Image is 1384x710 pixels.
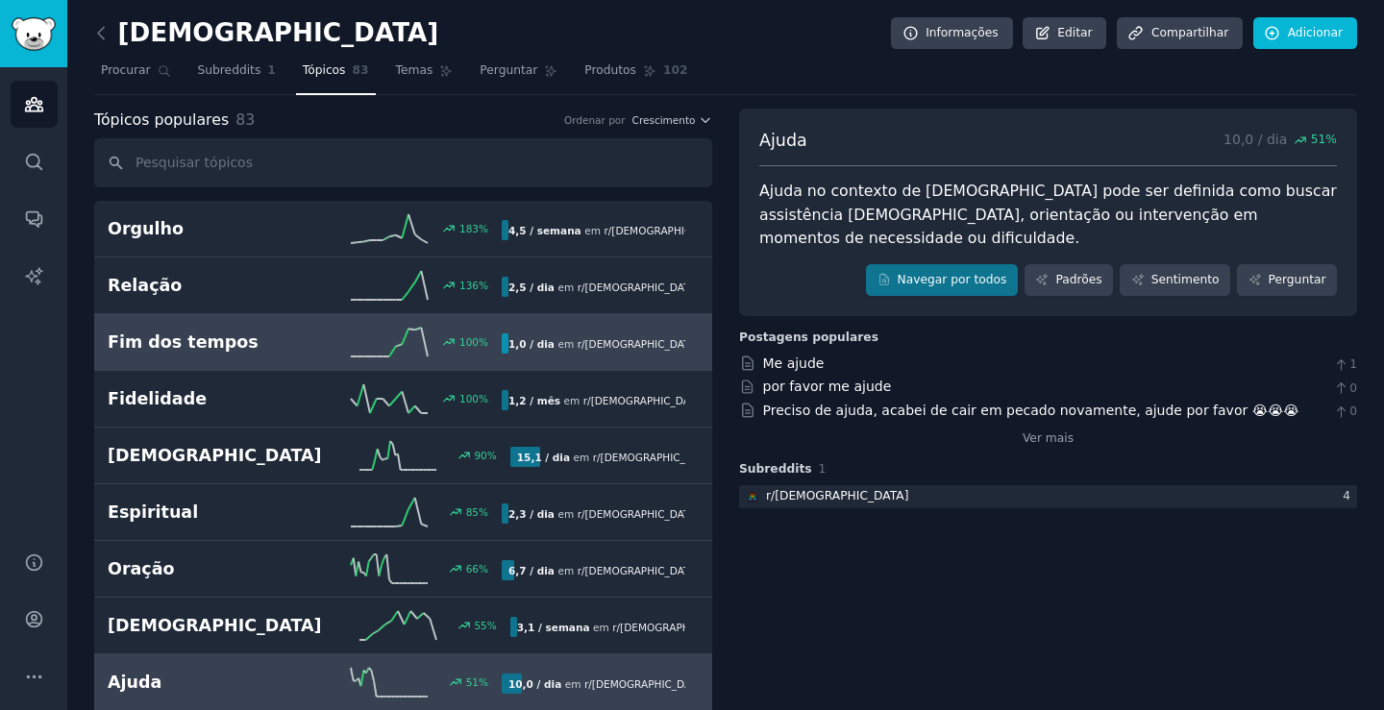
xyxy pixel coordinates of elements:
[739,462,812,476] font: Subreddits
[459,336,479,348] font: 100
[487,450,497,461] font: %
[891,17,1013,50] a: Informações
[1151,273,1220,286] font: Sentimento
[108,446,322,465] font: [DEMOGRAPHIC_DATA]
[517,452,570,463] font: 15,1 / dia
[898,273,1007,286] font: Navegar por todos
[763,355,825,371] a: Me ajude
[557,338,574,350] font: em
[1237,264,1337,297] a: Perguntar
[94,371,712,428] a: Fidelidade100%1,2 / mêsem r/[DEMOGRAPHIC_DATA]
[1288,26,1343,39] font: Adicionar
[267,63,276,77] font: 1
[759,131,807,150] font: Ajuda
[739,331,878,344] font: Postagens populares
[1151,26,1228,39] font: Compartilhar
[759,182,1342,247] font: Ajuda no contexto de [DEMOGRAPHIC_DATA] pode ser definida como buscar assistência [DEMOGRAPHIC_DA...
[564,395,581,406] font: em
[108,332,259,352] font: Fim dos tempos
[763,379,892,394] a: por favor me ajude
[1023,431,1074,445] font: Ver mais
[94,598,712,654] a: [DEMOGRAPHIC_DATA]55%3,1 / semanaem r/[DEMOGRAPHIC_DATA]
[593,622,609,633] font: em
[12,17,56,51] img: Logotipo do GummySearch
[1325,133,1337,146] font: %
[479,506,488,518] font: %
[508,225,581,236] font: 4,5 / semana
[466,563,479,575] font: 66
[574,452,590,463] font: em
[578,338,585,350] font: r/
[479,280,488,291] font: %
[517,622,590,633] font: 3,1 / semana
[479,676,488,688] font: %
[101,63,151,77] font: Procurar
[583,395,591,406] font: r/
[593,452,601,463] font: r/
[191,56,283,95] a: Subreddits1
[1023,17,1106,50] a: Editar
[94,56,178,95] a: Procurar
[508,678,561,690] font: 10,0 / dia
[620,622,734,633] font: [DEMOGRAPHIC_DATA]
[739,485,1357,509] a: cristandader/[DEMOGRAPHIC_DATA]4
[866,264,1018,297] a: Navegar por todos
[235,110,255,129] font: 83
[474,620,486,631] font: 55
[591,395,705,406] font: [DEMOGRAPHIC_DATA]
[459,280,479,291] font: 136
[578,565,585,576] font: r/
[775,489,908,502] font: [DEMOGRAPHIC_DATA]
[565,678,581,690] font: em
[746,490,759,503] img: cristandade
[564,114,626,126] font: Ordenar por
[585,565,700,576] font: [DEMOGRAPHIC_DATA]
[508,282,555,293] font: 2,5 / dia
[389,56,460,95] a: Temas
[487,620,497,631] font: %
[819,462,827,476] font: 1
[1343,489,1350,502] font: 4
[108,276,182,295] font: Relação
[508,508,555,520] font: 2,3 / dia
[1023,430,1074,448] a: Ver mais
[94,428,712,484] a: [DEMOGRAPHIC_DATA]90%15,1 / diaem r/[DEMOGRAPHIC_DATA]
[508,565,555,576] font: 6,7 / dia
[578,282,585,293] font: r/
[94,257,712,314] a: Relação136%2,5 / diaem r/[DEMOGRAPHIC_DATA]
[663,63,688,77] font: 102
[1269,273,1326,286] font: Perguntar
[926,26,999,39] font: Informações
[1223,132,1287,147] font: 10,0 / dia
[584,678,592,690] font: r/
[585,282,700,293] font: [DEMOGRAPHIC_DATA]
[479,336,488,348] font: %
[94,484,712,541] a: Espiritual85%2,3 / diaem r/[DEMOGRAPHIC_DATA]
[296,56,376,95] a: Tópicos83
[601,452,715,463] font: [DEMOGRAPHIC_DATA]
[557,508,574,520] font: em
[108,673,161,692] font: Ajuda
[396,63,433,77] font: Temas
[1025,264,1113,297] a: Padrões
[108,559,175,578] font: Oração
[108,389,207,408] font: Fidelidade
[508,338,555,350] font: 1,0 / dia
[1057,26,1092,39] font: Editar
[1253,17,1357,50] a: Adicionar
[1349,404,1357,418] font: 0
[108,616,322,635] font: [DEMOGRAPHIC_DATA]
[466,676,479,688] font: 51
[763,403,1299,418] font: Preciso de ajuda, acabei de cair em pecado novamente, ajude por favor 😭😭😭
[557,282,574,293] font: em
[118,18,439,47] font: [DEMOGRAPHIC_DATA]
[466,506,479,518] font: 85
[479,393,488,404] font: %
[459,393,479,404] font: 100
[584,225,601,236] font: em
[592,678,706,690] font: [DEMOGRAPHIC_DATA]
[1055,273,1101,286] font: Padrões
[1349,357,1357,371] font: 1
[474,450,486,461] font: 90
